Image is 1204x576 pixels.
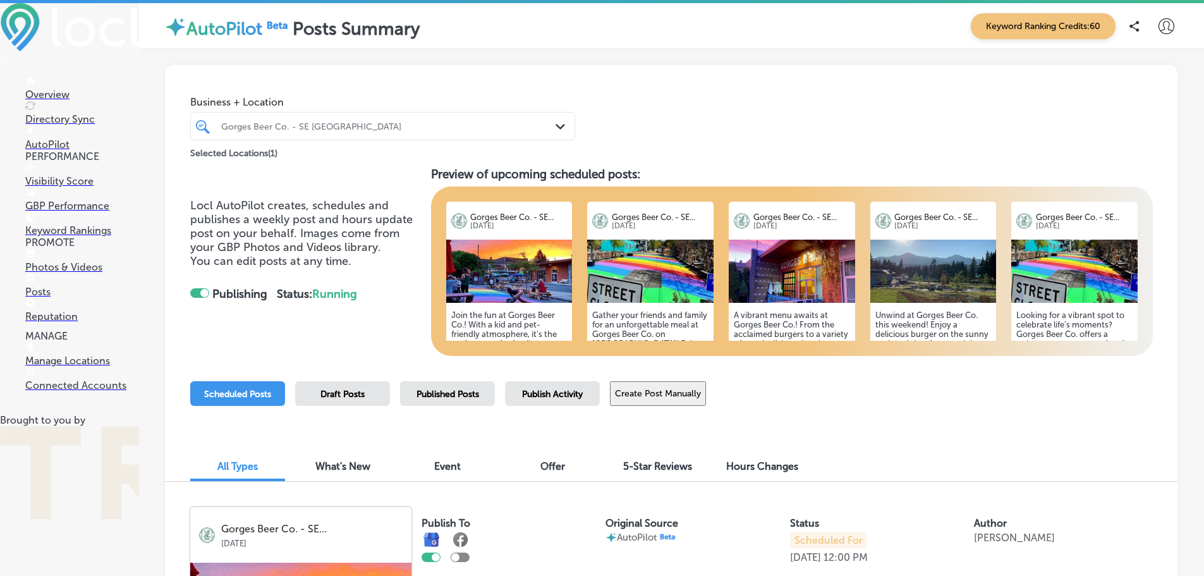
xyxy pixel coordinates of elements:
img: logo [875,213,891,229]
p: 12:00 PM [824,551,868,563]
p: AutoPilot [25,138,139,150]
span: Scheduled Posts [204,389,271,400]
p: Manage Locations [25,355,139,367]
img: 1752690851af2669c4-107d-44c6-a1ad-1f2eb21e1256_2023-06-02.jpg [1011,240,1138,303]
p: [DATE] [753,222,850,230]
p: Connected Accounts [25,379,139,391]
span: You can edit posts at any time. [190,254,351,268]
p: [DATE] [1036,222,1133,230]
p: [DATE] [221,535,403,548]
p: Gorges Beer Co. - SE... [753,212,850,222]
p: Gorges Beer Co. - SE... [221,524,403,535]
h5: Looking for a vibrant spot to celebrate life’s moments? Gorges Beer Co. offers a unique event spa... [1016,310,1133,453]
label: Original Source [605,517,678,529]
a: Reputation [25,298,139,322]
p: Overview [25,89,139,101]
h5: Join the fun at Gorges Beer Co.! With a kid and pet-friendly atmosphere, it’s the perfect spot fo... [451,310,568,453]
p: [DATE] [470,222,567,230]
a: Overview [25,77,139,101]
label: Posts Summary [293,18,420,39]
img: autopilot-icon [164,16,186,38]
a: Visibility Score [25,163,139,187]
a: Directory Sync [25,101,139,125]
p: Posts [25,286,139,298]
p: Visibility Score [25,175,139,187]
span: Running [312,287,357,301]
a: AutoPilot [25,126,139,150]
p: Directory Sync [25,113,139,125]
p: [DATE] [894,222,991,230]
p: Keyword Rankings [25,224,139,236]
a: Posts [25,274,139,298]
p: Gorges Beer Co. - SE... [470,212,567,222]
span: Event [434,460,461,472]
img: logo [1016,213,1032,229]
p: GBP Performance [25,200,139,212]
p: AutoPilot [617,532,679,543]
p: Scheduled For [790,532,867,549]
label: AutoPilot [186,18,262,39]
p: Gorges Beer Co. - SE... [894,212,991,222]
span: 5-Star Reviews [623,460,692,472]
label: Status [790,517,819,529]
img: 1752690851af2669c4-107d-44c6-a1ad-1f2eb21e1256_2023-06-02.jpg [587,240,714,303]
img: logo [734,213,750,229]
a: Connected Accounts [25,367,139,391]
strong: Status: [277,287,357,301]
span: What's New [315,460,370,472]
strong: Publishing [212,287,267,301]
span: Business + Location [190,96,575,108]
img: 17526908585f442dc2-4685-4632-87ce-b0f01a6a8546_2022-07-02.png [870,240,997,303]
div: Gorges Beer Co. - SE [GEOGRAPHIC_DATA] [221,121,557,132]
p: Photos & Videos [25,261,139,273]
img: Beta [262,18,293,32]
img: logo [199,527,215,543]
img: 17526908514835a721-ed90-46ab-b5ef-876675da9dc6_2023-06-02.jpg [446,240,573,303]
a: GBP Performance [25,188,139,212]
h5: Gather your friends and family for an unforgettable meal at Gorges Beer Co. on [GEOGRAPHIC_DATA]!... [592,310,708,453]
a: Manage Locations [25,343,139,367]
p: Gorges Beer Co. - SE... [1036,212,1133,222]
label: Author [974,517,1007,529]
a: Keyword Rankings [25,212,139,236]
img: Beta [657,532,679,541]
img: autopilot-icon [605,532,617,543]
h5: A vibrant menu awaits at Gorges Beer Co.! From the acclaimed burgers to a variety of veggie dishe... [734,310,850,443]
span: Publish Activity [522,389,583,400]
img: logo [451,213,467,229]
p: Reputation [25,310,139,322]
p: [DATE] [612,222,708,230]
p: PROMOTE [25,236,139,248]
span: Draft Posts [320,389,365,400]
img: 17526908529ced24cd-6ca8-475b-a8d1-ca4c85ea29c3_2022-11-23.jpg [729,240,855,303]
h3: Preview of upcoming scheduled posts: [431,167,1153,181]
label: Publish To [422,517,470,529]
span: Locl AutoPilot creates, schedules and publishes a weekly post and hours update post on your behal... [190,199,413,254]
img: logo [592,213,608,229]
p: Gorges Beer Co. - SE... [612,212,708,222]
span: All Types [217,460,258,472]
span: Offer [540,460,565,472]
p: Selected Locations ( 1 ) [190,143,277,159]
p: PERFORMANCE [25,150,139,162]
p: MANAGE [25,330,139,342]
p: [DATE] [790,551,821,563]
span: Keyword Ranking Credits: 60 [971,13,1116,39]
span: Hours Changes [726,460,798,472]
a: Photos & Videos [25,249,139,273]
p: [PERSON_NAME] [974,532,1055,544]
button: Create Post Manually [610,381,706,406]
h5: Unwind at Gorges Beer Co. this weekend! Enjoy a delicious burger on the sunny patio or join a fun... [875,310,992,453]
span: Published Posts [417,389,479,400]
